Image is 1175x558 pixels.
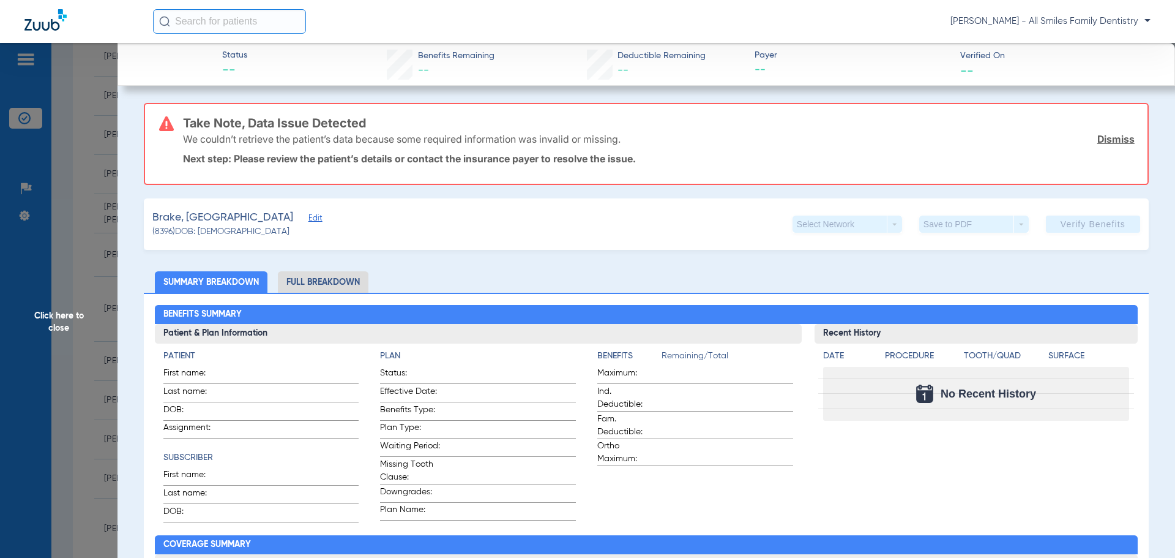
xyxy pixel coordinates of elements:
[823,350,875,367] app-breakdown-title: Date
[597,440,657,466] span: Ortho Maximum:
[155,535,1138,555] h2: Coverage Summary
[823,350,875,363] h4: Date
[380,486,440,502] span: Downgrades:
[960,50,1155,62] span: Verified On
[380,385,440,402] span: Effective Date:
[155,271,267,293] li: Summary Breakdown
[380,367,440,383] span: Status:
[278,271,368,293] li: Full Breakdown
[163,404,223,420] span: DOB:
[152,210,293,225] span: Brake, [GEOGRAPHIC_DATA]
[380,503,440,520] span: Plan Name:
[163,505,223,522] span: DOB:
[1048,350,1129,367] app-breakdown-title: Surface
[815,324,1138,344] h3: Recent History
[941,388,1036,400] span: No Recent History
[380,404,440,420] span: Benefits Type:
[1114,499,1175,558] iframe: Chat Widget
[183,117,1135,129] h3: Take Note, Data Issue Detected
[885,350,960,363] h4: Procedure
[662,350,793,367] span: Remaining/Total
[617,65,629,76] span: --
[163,385,223,402] span: Last name:
[24,9,67,31] img: Zuub Logo
[885,350,960,367] app-breakdown-title: Procedure
[159,116,174,131] img: error-icon
[964,350,1045,367] app-breakdown-title: Tooth/Quad
[964,350,1045,363] h4: Tooth/Quad
[163,421,223,438] span: Assignment:
[755,49,950,62] span: Payer
[950,15,1151,28] span: [PERSON_NAME] - All Smiles Family Dentistry
[380,350,576,363] h4: Plan
[183,133,621,145] p: We couldn’t retrieve the patient’s data because some required information was invalid or missing.
[163,367,223,383] span: First name:
[1097,133,1135,145] a: Dismiss
[418,50,494,62] span: Benefits Remaining
[380,440,440,456] span: Waiting Period:
[159,16,170,27] img: Search Icon
[960,64,974,77] span: --
[380,421,440,438] span: Plan Type:
[916,385,933,403] img: Calendar
[418,65,429,76] span: --
[380,458,440,484] span: Missing Tooth Clause:
[163,451,359,464] h4: Subscriber
[163,487,223,503] span: Last name:
[163,469,223,485] span: First name:
[222,62,247,80] span: --
[597,385,657,411] span: Ind. Deductible:
[1048,350,1129,363] h4: Surface
[308,214,319,225] span: Edit
[153,9,306,34] input: Search for patients
[755,62,950,78] span: --
[155,324,802,344] h3: Patient & Plan Information
[163,350,359,363] h4: Patient
[597,350,662,363] h4: Benefits
[155,305,1138,325] h2: Benefits Summary
[597,413,657,439] span: Fam. Deductible:
[617,50,706,62] span: Deductible Remaining
[597,367,657,383] span: Maximum:
[597,350,662,367] app-breakdown-title: Benefits
[152,225,289,238] span: (8396) DOB: [DEMOGRAPHIC_DATA]
[222,49,247,62] span: Status
[183,153,1135,165] p: Next step: Please review the patient’s details or contact the insurance payer to resolve the issue.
